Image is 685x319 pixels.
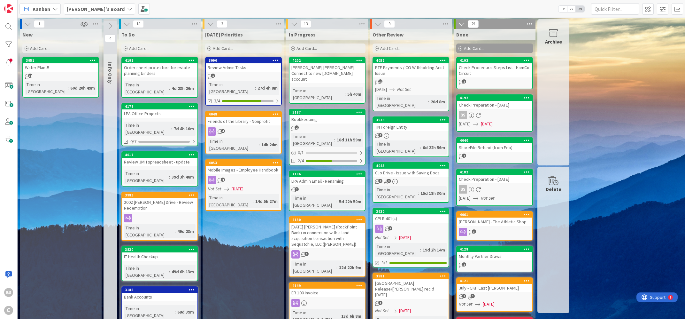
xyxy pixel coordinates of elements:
[255,84,256,92] span: :
[205,159,282,211] a: 4053Mobile Images - Employee HandbookNot Set[DATE]Time in [GEOGRAPHIC_DATA]:14d 5h 27m
[387,179,391,183] span: 3
[125,104,197,109] div: 4177
[125,153,197,157] div: 4017
[457,58,532,77] div: 4193Check Procedural Steps List - HamCo Circuit
[130,138,136,145] span: 0/7
[122,109,197,118] div: LPA Office Projects
[292,172,365,176] div: 4186
[122,104,197,118] div: 4177LPA Office Projects
[122,104,197,109] div: 4177
[464,45,484,51] span: Add Card...
[69,84,96,92] div: 60d 20h 49m
[122,192,197,198] div: 3983
[460,138,532,143] div: 4040
[558,6,567,12] span: 1x
[122,158,197,166] div: Review JMH spreadsheet - update
[457,218,532,226] div: [PERSON_NAME] - The Athletic Shop
[289,31,316,38] span: In Progress
[206,111,281,125] div: 4048Friends of the Library - Nonprofit
[456,211,533,241] a: 4061[PERSON_NAME] - The Athletic Shop
[373,63,449,77] div: PTE Payments / CO Withholding Acct Issue
[28,74,32,78] span: 11
[22,57,99,98] a: 3951Water Plant!!Time in [GEOGRAPHIC_DATA]:60d 20h 49m
[457,138,532,152] div: 4040ShareFile Refund (from Feb)
[576,6,584,12] span: 3x
[26,58,98,63] div: 3951
[22,31,33,38] span: New
[457,284,532,292] div: July - GKH East [PERSON_NAME]
[125,58,197,63] div: 4191
[457,278,532,292] div: 4121July - GKH East [PERSON_NAME]
[373,273,449,299] div: 3981[GEOGRAPHIC_DATA] Release/[PERSON_NAME] rec'd [DATE]
[122,247,197,261] div: 3830IT Health Checkup
[397,86,411,92] i: Not Set
[122,252,197,261] div: IT Health Checkup
[289,115,365,124] div: Bookkeeping
[122,152,197,158] div: 4017
[376,58,449,63] div: 4052
[122,58,197,77] div: 4191Order sheet protectors for estate planning binders
[457,143,532,152] div: ShareFile Refund (from Feb)
[176,308,196,315] div: 68d 39m
[124,305,175,319] div: Time in [GEOGRAPHIC_DATA]
[459,111,467,119] div: BS
[289,177,365,185] div: LPA Admin Email - Renaming
[124,170,169,184] div: Time in [GEOGRAPHIC_DATA]
[376,118,449,122] div: 3933
[13,1,29,9] span: Support
[457,58,532,63] div: 4193
[208,138,259,152] div: Time in [GEOGRAPHIC_DATA]
[289,171,365,185] div: 4186LPA Admin Email - Renaming
[456,169,533,206] a: 4182Check Preparation - [DATE]BS[DATE]Not Set
[418,190,419,197] span: :
[289,217,365,223] div: 4130
[380,45,401,51] span: Add Card...
[289,63,365,83] div: [PERSON_NAME] [PERSON_NAME] - Connect to new [DOMAIN_NAME] account
[169,268,170,275] span: :
[289,109,365,124] div: 3187Bookkeeping
[335,136,363,143] div: 18d 11h 59m
[206,166,281,174] div: Mobile Images - Employee Handbook
[388,226,392,230] span: 4
[373,279,449,299] div: [GEOGRAPHIC_DATA] Release/[PERSON_NAME] rec'd [DATE]
[217,20,227,28] span: 3
[170,268,196,275] div: 49d 6h 13m
[296,45,317,51] span: Add Card...
[25,81,68,95] div: Time in [GEOGRAPHIC_DATA]
[124,224,175,238] div: Time in [GEOGRAPHIC_DATA]
[546,185,561,193] div: Delete
[289,223,365,248] div: [DATE] [PERSON_NAME] (RockPoint Bank) in connection with a land acquisition transaction with Sequ...
[23,63,98,72] div: Water Plant!!
[591,3,639,15] input: Quick Filter...
[209,58,281,63] div: 3990
[253,198,254,205] span: :
[214,98,220,104] span: 3/4
[208,81,255,95] div: Time in [GEOGRAPHIC_DATA]
[289,58,365,63] div: 4202
[259,141,260,148] span: :
[206,58,281,72] div: 3990Review Admin Tasks
[378,79,382,84] span: 10
[205,111,282,154] a: 4048Friends of the Library - NonprofitTime in [GEOGRAPHIC_DATA]:14h 24m
[129,45,150,51] span: Add Card...
[460,247,532,251] div: 4128
[121,103,198,146] a: 4177LPA Office ProjectsTime in [GEOGRAPHIC_DATA]:7d 4h 10m0/7
[460,96,532,100] div: 4192
[468,20,479,28] span: 29
[375,186,418,200] div: Time in [GEOGRAPHIC_DATA]
[373,273,449,279] div: 3981
[121,151,198,187] a: 4017Review JMH spreadsheet - updateTime in [GEOGRAPHIC_DATA]:39d 3h 48m
[289,58,365,83] div: 4202[PERSON_NAME] [PERSON_NAME] - Connect to new [DOMAIN_NAME] account
[232,186,243,192] span: [DATE]
[206,58,281,63] div: 3990
[373,209,449,223] div: 3930CPLR 401(k)
[384,20,395,28] span: 9
[460,212,532,217] div: 4061
[122,152,197,166] div: 4017Review JMH spreadsheet - update
[457,212,532,226] div: 4061[PERSON_NAME] - The Athletic Shop
[336,198,337,205] span: :
[206,117,281,125] div: Friends of the Library - Nonprofit
[289,109,365,115] div: 3187
[292,218,365,222] div: 4130
[456,57,533,89] a: 4193Check Procedural Steps List - HamCo Circuit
